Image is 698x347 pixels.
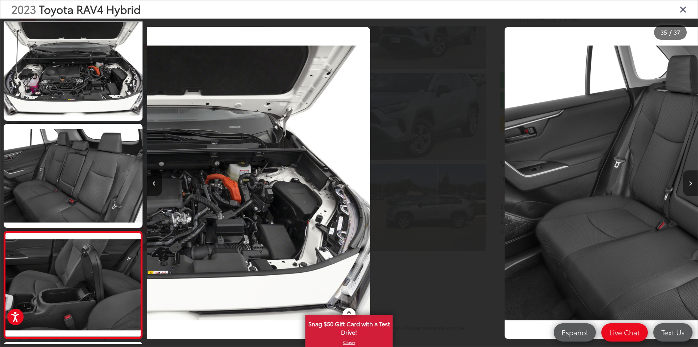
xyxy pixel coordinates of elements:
[4,233,142,336] img: 2023 Toyota RAV4 Hybrid LE
[558,328,591,337] span: Español
[606,328,643,337] span: Live Chat
[658,328,688,337] span: Text Us
[683,170,698,196] button: Next image
[2,16,144,122] img: 2023 Toyota RAV4 Hybrid LE
[601,323,648,342] a: Live Chat
[661,28,667,36] span: 35
[679,4,687,14] i: Close gallery
[2,123,144,229] img: 2023 Toyota RAV4 Hybrid LE
[306,316,392,338] span: Snag $50 Gift Card with a Test Drive!
[674,28,680,36] span: 37
[554,323,596,342] a: Español
[653,323,693,342] a: Text Us
[147,170,162,196] button: Previous image
[39,1,141,17] span: Toyota RAV4 Hybrid
[11,1,36,17] span: 2023
[669,30,672,35] span: /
